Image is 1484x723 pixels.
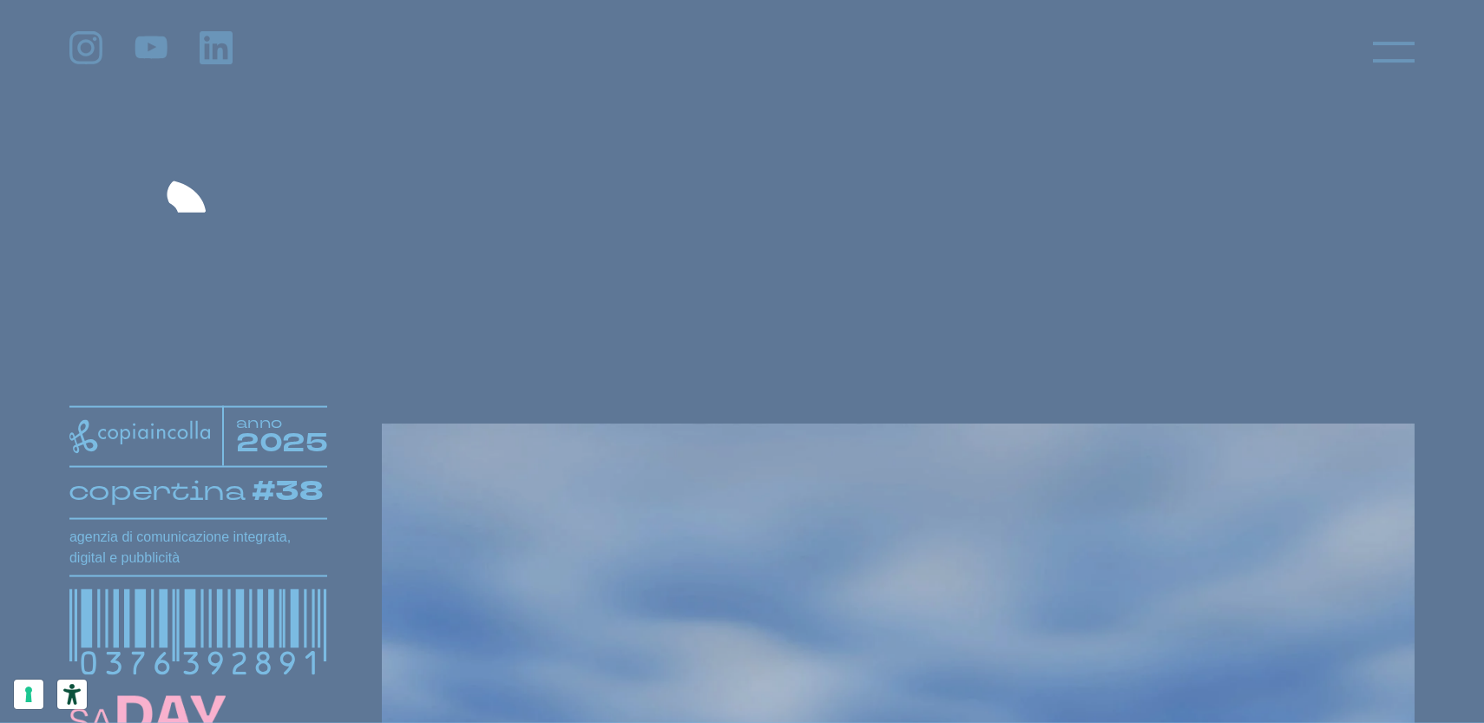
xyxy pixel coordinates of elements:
[68,473,247,508] tspan: copertina
[14,680,43,709] button: Le tue preferenze relative al consenso per le tecnologie di tracciamento
[236,413,283,432] tspan: anno
[236,425,329,461] tspan: 2025
[69,527,327,569] h1: agenzia di comunicazione integrata, digital e pubblicità
[253,472,326,510] tspan: #38
[57,680,87,709] button: Strumenti di accessibilità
